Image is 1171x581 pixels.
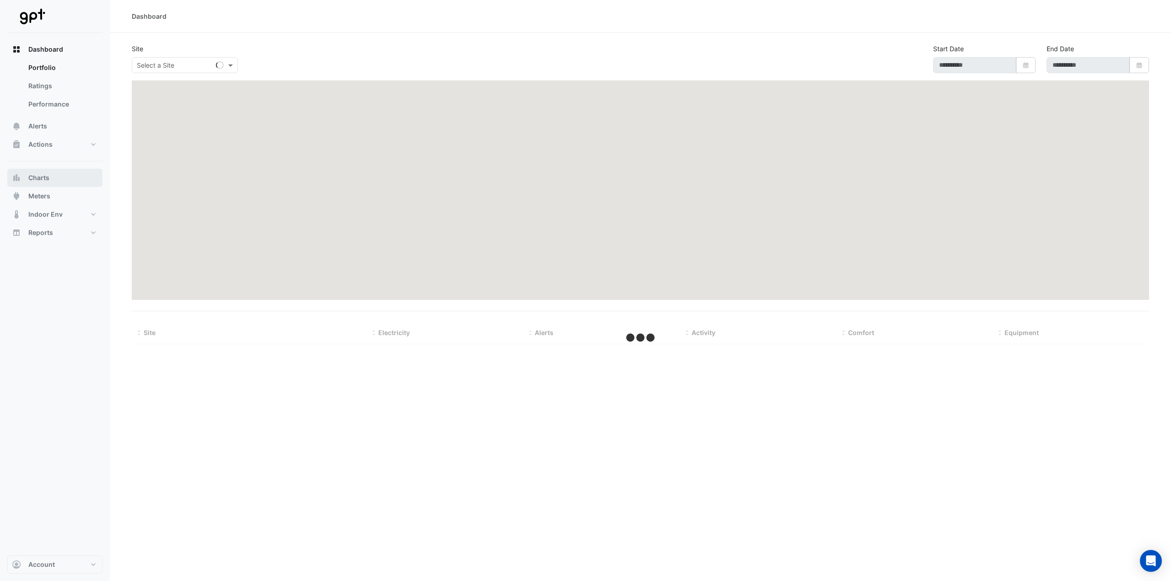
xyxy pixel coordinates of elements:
[1047,44,1074,53] label: End Date
[21,95,102,113] a: Performance
[21,77,102,95] a: Ratings
[132,11,167,21] div: Dashboard
[12,210,21,219] app-icon: Indoor Env
[28,122,47,131] span: Alerts
[21,59,102,77] a: Portfolio
[144,329,156,336] span: Site
[12,140,21,149] app-icon: Actions
[7,555,102,574] button: Account
[12,192,21,201] app-icon: Meters
[28,45,63,54] span: Dashboard
[28,140,53,149] span: Actions
[535,329,553,336] span: Alerts
[28,173,49,182] span: Charts
[28,192,50,201] span: Meters
[7,59,102,117] div: Dashboard
[12,173,21,182] app-icon: Charts
[12,228,21,237] app-icon: Reports
[28,210,63,219] span: Indoor Env
[7,117,102,135] button: Alerts
[7,205,102,224] button: Indoor Env
[12,45,21,54] app-icon: Dashboard
[7,187,102,205] button: Meters
[28,228,53,237] span: Reports
[7,224,102,242] button: Reports
[11,7,52,26] img: Company Logo
[933,44,964,53] label: Start Date
[692,329,715,336] span: Activity
[378,329,410,336] span: Electricity
[1140,550,1162,572] div: Open Intercom Messenger
[7,40,102,59] button: Dashboard
[848,329,874,336] span: Comfort
[28,560,55,569] span: Account
[7,169,102,187] button: Charts
[12,122,21,131] app-icon: Alerts
[1004,329,1039,336] span: Equipment
[7,135,102,154] button: Actions
[132,44,143,53] label: Site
